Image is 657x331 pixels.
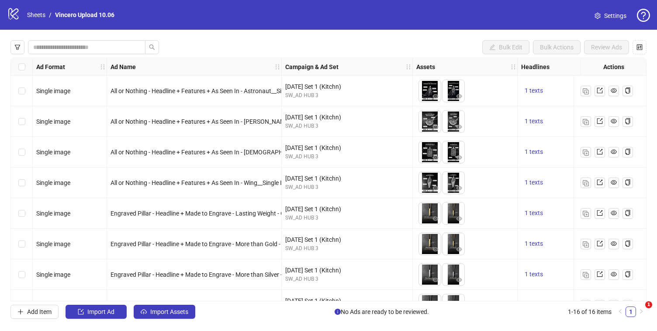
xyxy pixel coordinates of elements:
button: 1 texts [521,239,546,249]
div: Select row 8 [11,290,33,321]
div: SW_AD HUB 3 [285,153,409,161]
span: copy [625,271,631,277]
button: Duplicate [581,116,591,127]
span: 1 texts [525,271,543,278]
span: holder [411,64,418,70]
span: eye [432,93,439,99]
div: Select row 1 [11,76,33,106]
div: Select all rows [11,58,33,76]
button: Preview [454,214,464,224]
span: holder [405,64,411,70]
span: Single image [36,87,70,94]
button: Preview [430,275,441,286]
button: Preview [430,122,441,132]
img: Asset 2 [443,80,464,102]
span: copy [625,149,631,155]
button: Duplicate [581,300,591,310]
img: Duplicate [583,272,589,278]
span: holder [106,64,112,70]
span: eye [432,216,439,222]
span: eye [611,240,617,247]
span: 1 texts [525,179,543,186]
button: Preview [454,122,464,132]
span: All or Nothing - Headline + Features + As Seen In - Wing__Single Image__[DEMOGRAPHIC_DATA]__Mens ... [111,179,432,186]
span: holder [516,64,522,70]
span: 1 texts [525,118,543,125]
button: Duplicate [581,147,591,157]
span: eye [432,277,439,283]
div: [DATE] Set 1 (Kitchn) [285,174,409,183]
span: Engraved Pillar - Headline + Made to Engrave - Lasting Weight - Gold__Single Image__[DEMOGRAPHIC_... [111,210,467,217]
div: [DATE] Set 1 (Kitchn) [285,112,409,122]
div: [DATE] Set 1 (Kitchn) [285,204,409,214]
button: Preview [454,244,464,255]
div: [DATE] Set 1 (Kitchn) [285,82,409,91]
div: Select row 2 [11,106,33,137]
iframe: Intercom live chat [627,301,648,322]
button: Review Ads [584,40,629,54]
span: eye [611,271,617,277]
img: Asset 1 [419,141,441,163]
span: copy [625,87,631,94]
span: eye [456,93,462,99]
div: Select row 6 [11,229,33,259]
span: Engraved Pillar - Headline + Made to Engrave - More than Gold - Gold__Single Image__[DEMOGRAPHIC_... [111,240,469,247]
a: Settings [588,9,633,23]
span: Single image [36,210,70,217]
strong: Headlines [521,62,550,72]
span: export [597,271,603,277]
a: 1 [626,307,636,317]
span: holder [280,64,287,70]
span: info-circle [335,309,341,315]
button: 1 texts [521,116,546,127]
div: [DATE] Set 1 (Kitchn) [285,265,409,275]
span: Add Item [27,308,52,315]
span: eye [611,149,617,155]
span: plus [17,309,24,315]
button: 1 texts [521,86,546,96]
span: setting [595,13,601,19]
img: Duplicate [583,211,589,217]
button: Duplicate [581,178,591,188]
button: Add Item [10,305,59,319]
button: 1 texts [521,178,546,188]
span: All or Nothing - Headline + Features + As Seen In - [DEMOGRAPHIC_DATA] Luck__Single Image__[DEMOG... [111,149,496,156]
li: 1 [626,307,636,317]
span: Import Assets [150,308,188,315]
span: holder [510,64,516,70]
span: Single image [36,149,70,156]
img: Asset 2 [443,264,464,286]
button: Preview [454,183,464,194]
span: 1 texts [525,148,543,155]
button: Import Ad [66,305,127,319]
span: Single image [36,179,70,186]
button: Preview [430,244,441,255]
span: eye [456,124,462,130]
span: holder [100,64,106,70]
img: Duplicate [583,241,589,247]
span: copy [625,210,631,216]
span: Single image [36,271,70,278]
img: Asset 2 [443,233,464,255]
button: Preview [454,275,464,286]
span: eye [432,246,439,252]
span: search [149,44,155,50]
strong: Ad Name [111,62,136,72]
span: Single image [36,240,70,247]
span: export [597,240,603,247]
span: eye [456,154,462,160]
button: 1 texts [521,300,546,310]
strong: Campaign & Ad Set [285,62,339,72]
button: 1 texts [521,208,546,219]
span: export [597,118,603,124]
div: SW_AD HUB 3 [285,275,409,283]
span: All or Nothing - Headline + Features + As Seen In - [PERSON_NAME] v Goliath__Single Image__[DEMOG... [111,118,490,125]
img: Duplicate [583,119,589,125]
button: Import Assets [134,305,195,319]
img: Asset 1 [419,111,441,132]
img: Asset 1 [419,80,441,102]
button: 1 texts [521,269,546,280]
div: Select row 7 [11,259,33,290]
span: No Ads are ready to be reviewed. [335,307,429,317]
span: control [636,44,643,50]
